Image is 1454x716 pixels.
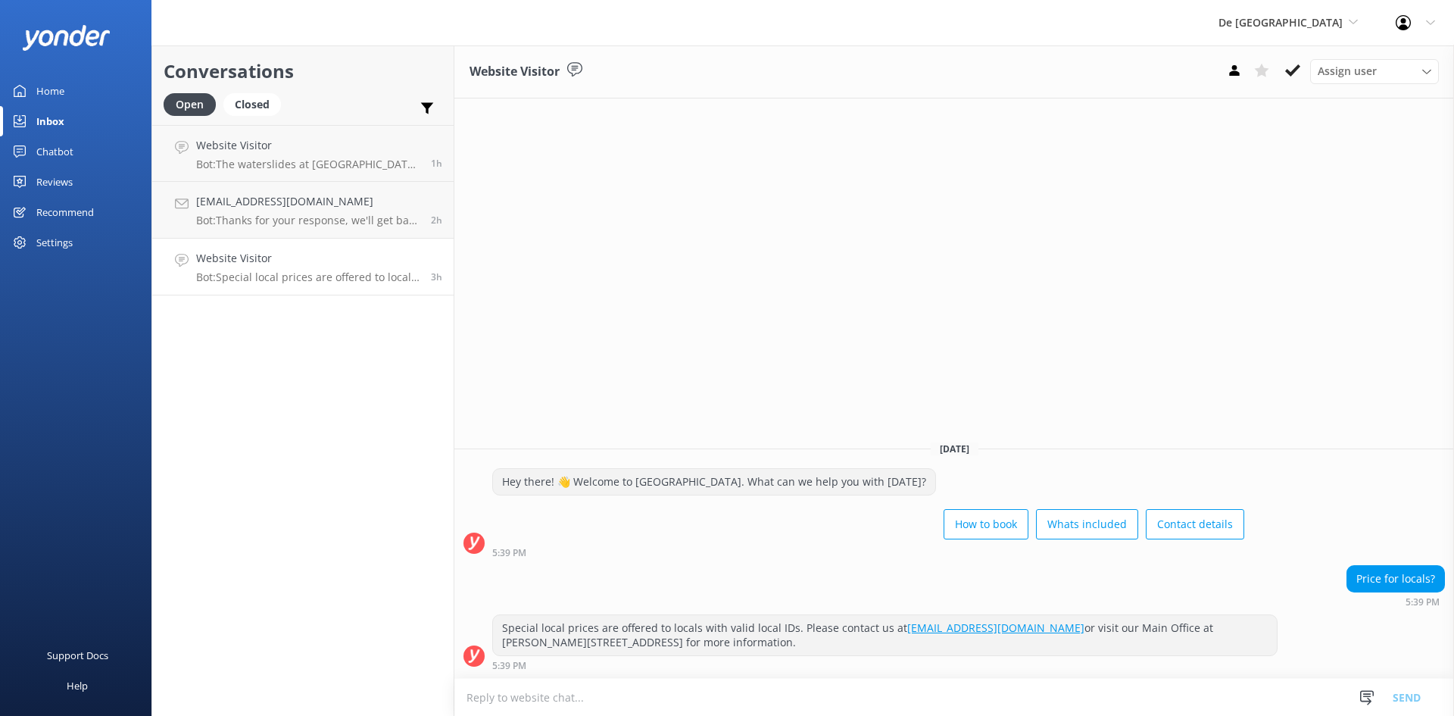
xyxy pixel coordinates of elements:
span: 07:26pm 12-Aug-2025 (UTC -04:00) America/Caracas [431,157,442,170]
div: Reviews [36,167,73,197]
a: [EMAIL_ADDRESS][DOMAIN_NAME]Bot:Thanks for your response, we'll get back to you as soon as we can... [152,182,454,239]
span: De [GEOGRAPHIC_DATA] [1218,15,1343,30]
p: Bot: Thanks for your response, we'll get back to you as soon as we can during opening hours. [196,214,420,227]
a: Closed [223,95,289,112]
strong: 5:39 PM [492,549,526,558]
h4: [EMAIL_ADDRESS][DOMAIN_NAME] [196,193,420,210]
div: Hey there! 👋 Welcome to [GEOGRAPHIC_DATA]. What can we help you with [DATE]? [493,469,935,495]
strong: 5:39 PM [492,661,526,671]
h4: Website Visitor [196,137,420,154]
a: Open [164,95,223,112]
div: Settings [36,227,73,258]
div: Support Docs [47,640,108,671]
button: How to book [944,509,1028,539]
a: Website VisitorBot:Special local prices are offered to locals with valid local IDs. Please contac... [152,239,454,295]
img: yonder-white-logo.png [23,25,110,50]
div: Recommend [36,197,94,227]
div: Chatbot [36,136,73,167]
div: Help [67,671,88,701]
div: Inbox [36,106,64,136]
span: Assign user [1318,63,1377,80]
button: Contact details [1146,509,1244,539]
h2: Conversations [164,57,442,86]
h4: Website Visitor [196,250,420,267]
div: Home [36,76,64,106]
span: 06:52pm 12-Aug-2025 (UTC -04:00) America/Caracas [431,214,442,227]
button: Whats included [1036,509,1138,539]
h3: Website Visitor [470,62,560,82]
a: [EMAIL_ADDRESS][DOMAIN_NAME] [907,621,1084,635]
div: 05:39pm 12-Aug-2025 (UTC -04:00) America/Caracas [492,660,1278,671]
a: Website VisitorBot:The waterslides at [GEOGRAPHIC_DATA] are closed for maintenance during August ... [152,125,454,182]
strong: 5:39 PM [1406,598,1440,607]
div: 05:39pm 12-Aug-2025 (UTC -04:00) America/Caracas [1346,596,1445,607]
div: Open [164,93,216,116]
span: [DATE] [931,442,978,455]
p: Bot: The waterslides at [GEOGRAPHIC_DATA] are closed for maintenance during August and September.... [196,158,420,171]
p: Bot: Special local prices are offered to locals with valid local IDs. Please contact us at [EMAIL... [196,270,420,284]
div: Closed [223,93,281,116]
div: Price for locals? [1347,566,1444,592]
div: Special local prices are offered to locals with valid local IDs. Please contact us at or visit ou... [493,615,1277,655]
div: 05:39pm 12-Aug-2025 (UTC -04:00) America/Caracas [492,547,1244,558]
span: 05:39pm 12-Aug-2025 (UTC -04:00) America/Caracas [431,270,442,283]
div: Assign User [1310,59,1439,83]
